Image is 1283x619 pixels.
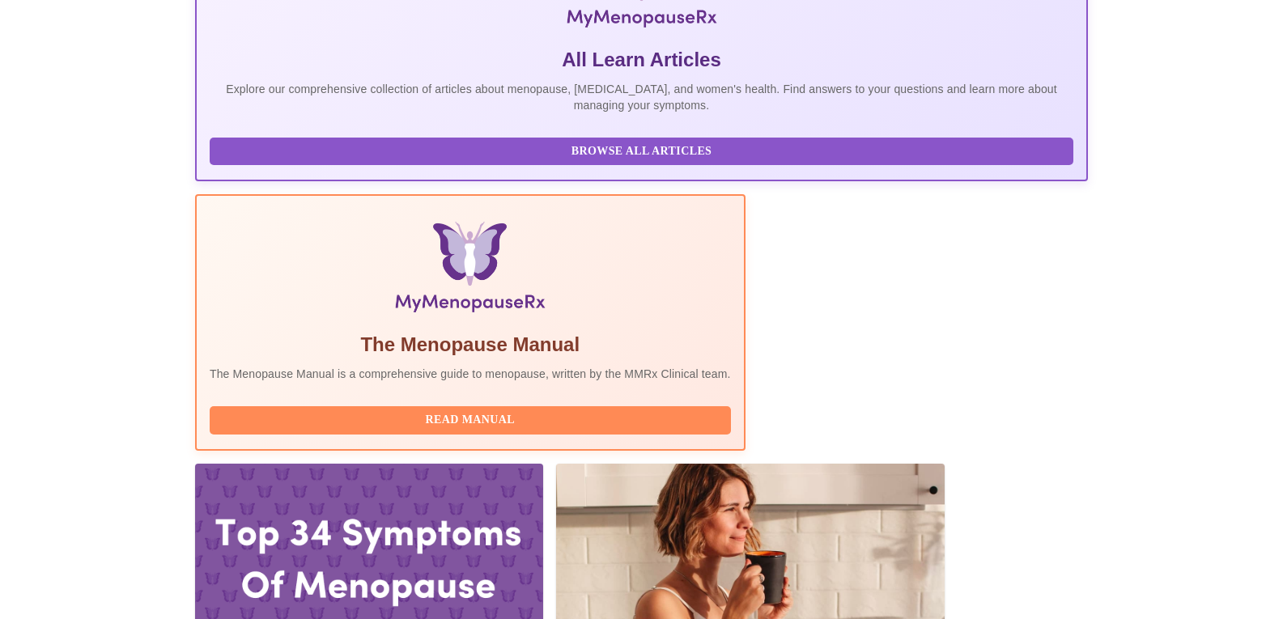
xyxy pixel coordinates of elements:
h5: The Menopause Manual [210,332,731,358]
p: The Menopause Manual is a comprehensive guide to menopause, written by the MMRx Clinical team. [210,366,731,382]
a: Browse All Articles [210,143,1077,157]
button: Browse All Articles [210,138,1073,166]
h5: All Learn Articles [210,47,1073,73]
span: Browse All Articles [226,142,1057,162]
a: Read Manual [210,412,735,426]
button: Read Manual [210,406,731,435]
p: Explore our comprehensive collection of articles about menopause, [MEDICAL_DATA], and women's hea... [210,81,1073,113]
span: Read Manual [226,410,715,430]
img: Menopause Manual [292,222,648,319]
